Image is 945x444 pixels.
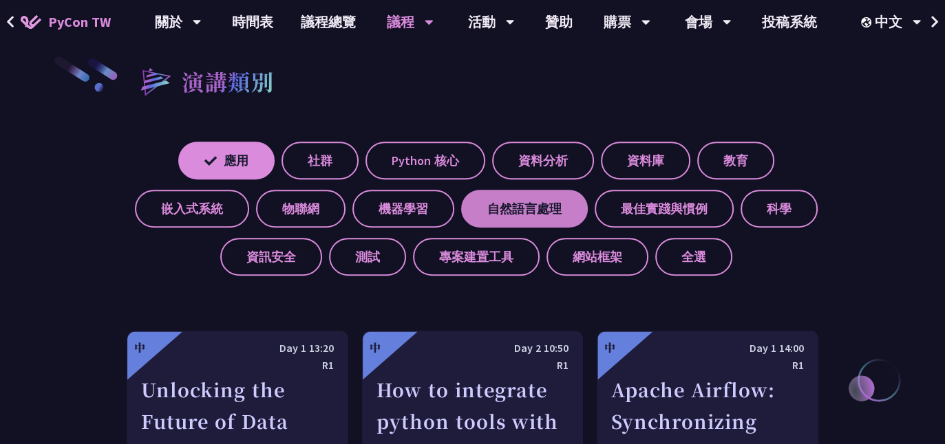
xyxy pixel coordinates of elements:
div: 中 [134,340,145,356]
label: 教育 [697,142,774,179]
div: R1 [141,357,334,374]
div: 中 [604,340,615,356]
label: 社群 [282,142,359,179]
label: 科學 [741,190,818,227]
div: Day 1 13:20 [141,340,334,357]
label: 測試 [329,238,406,276]
label: Python 核心 [365,142,485,179]
label: 全選 [655,238,732,276]
label: 應用 [178,142,275,179]
div: R1 [611,357,804,374]
img: heading-bullet [127,55,182,107]
label: 機器學習 [352,190,454,227]
label: 最佳實踐與慣例 [595,190,734,227]
span: PyCon TW [48,12,111,32]
div: Day 2 10:50 [376,340,569,357]
img: Home icon of PyCon TW 2025 [21,15,41,29]
h2: 演講類別 [182,65,274,98]
label: 資料庫 [601,142,690,179]
div: R1 [376,357,569,374]
label: 專案建置工具 [413,238,540,276]
div: Day 1 14:00 [611,340,804,357]
a: PyCon TW [7,5,125,39]
label: 自然語言處理 [461,190,588,227]
img: Locale Icon [861,17,875,27]
label: 網站框架 [546,238,648,276]
label: 資訊安全 [220,238,322,276]
label: 嵌入式系統 [135,190,249,227]
div: 中 [370,340,381,356]
label: 物聯網 [256,190,346,227]
label: 資料分析 [492,142,594,179]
